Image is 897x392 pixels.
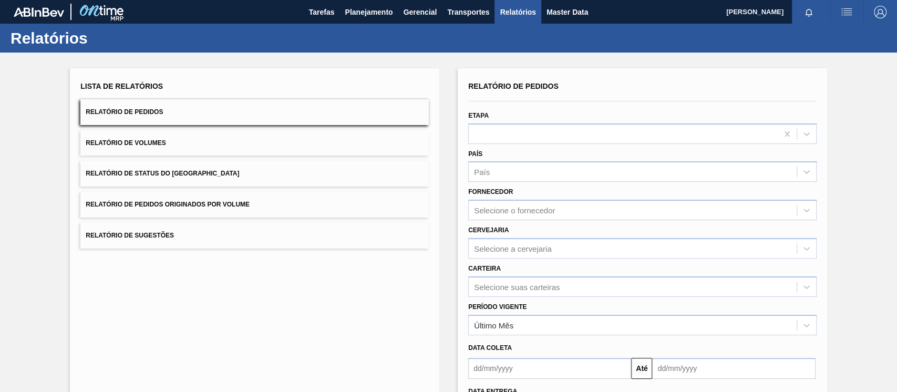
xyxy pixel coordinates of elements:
[468,358,631,379] input: dd/mm/yyyy
[792,5,826,19] button: Notificações
[86,108,163,116] span: Relatório de Pedidos
[468,303,527,311] label: Período Vigente
[86,170,239,177] span: Relatório de Status do [GEOGRAPHIC_DATA]
[468,112,489,119] label: Etapa
[874,6,886,18] img: Logout
[474,321,513,329] div: Último Mês
[80,161,429,187] button: Relatório de Status do [GEOGRAPHIC_DATA]
[547,6,588,18] span: Master Data
[80,82,163,90] span: Lista de Relatórios
[474,206,555,215] div: Selecione o fornecedor
[840,6,853,18] img: userActions
[404,6,437,18] span: Gerencial
[86,139,166,147] span: Relatório de Volumes
[474,282,560,291] div: Selecione suas carteiras
[345,6,393,18] span: Planejamento
[80,223,429,249] button: Relatório de Sugestões
[80,99,429,125] button: Relatório de Pedidos
[80,130,429,156] button: Relatório de Volumes
[80,192,429,218] button: Relatório de Pedidos Originados por Volume
[468,82,559,90] span: Relatório de Pedidos
[500,6,535,18] span: Relatórios
[86,232,174,239] span: Relatório de Sugestões
[468,226,509,234] label: Cervejaria
[474,168,490,177] div: País
[631,358,652,379] button: Até
[447,6,489,18] span: Transportes
[309,6,335,18] span: Tarefas
[468,265,501,272] label: Carteira
[14,7,64,17] img: TNhmsLtSVTkK8tSr43FrP2fwEKptu5GPRR3wAAAABJRU5ErkJggg==
[468,188,513,195] label: Fornecedor
[86,201,250,208] span: Relatório de Pedidos Originados por Volume
[652,358,815,379] input: dd/mm/yyyy
[468,344,512,352] span: Data coleta
[474,244,552,253] div: Selecione a cervejaria
[11,32,197,44] h1: Relatórios
[468,150,482,158] label: País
